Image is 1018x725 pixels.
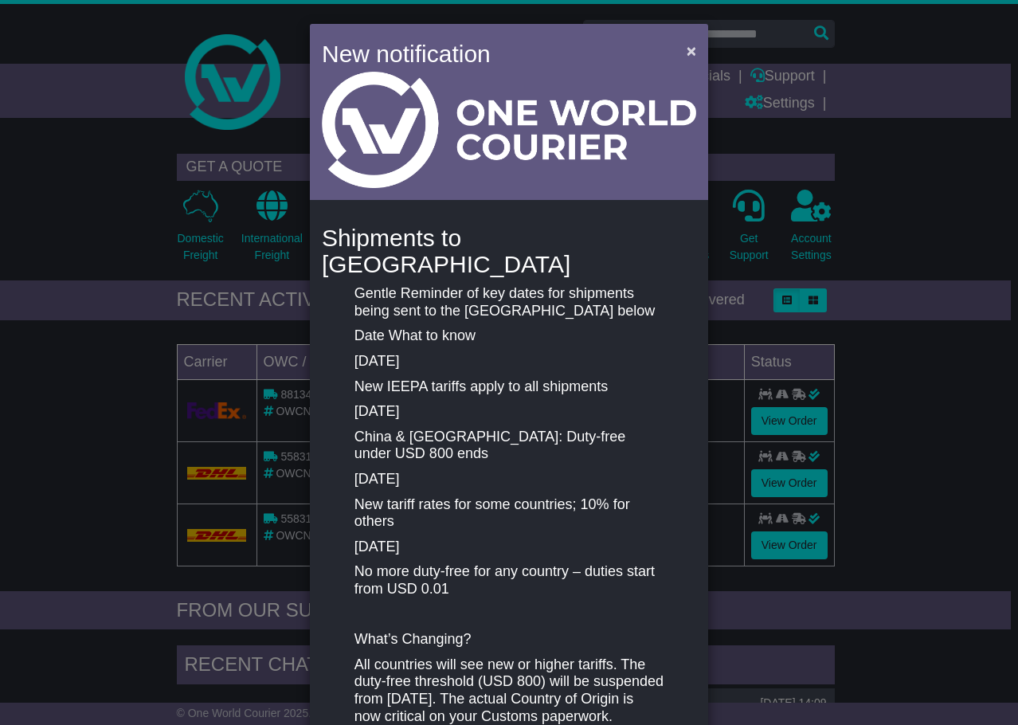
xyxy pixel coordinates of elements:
[354,539,664,556] p: [DATE]
[322,225,696,277] h4: Shipments to [GEOGRAPHIC_DATA]
[354,327,664,345] p: Date What to know
[354,429,664,463] p: China & [GEOGRAPHIC_DATA]: Duty-free under USD 800 ends
[354,403,664,421] p: [DATE]
[354,471,664,488] p: [DATE]
[354,285,664,319] p: Gentle Reminder of key dates for shipments being sent to the [GEOGRAPHIC_DATA] below
[354,496,664,531] p: New tariff rates for some countries; 10% for others
[354,378,664,396] p: New IEEPA tariffs apply to all shipments
[322,36,664,72] h4: New notification
[322,72,696,188] img: Light
[354,563,664,598] p: No more duty-free for any country – duties start from USD 0.01
[354,656,664,725] p: All countries will see new or higher tariffs. The duty-free threshold (USD 800) will be suspended...
[354,631,664,649] p: What’s Changing?
[679,34,704,67] button: Close
[687,41,696,60] span: ×
[354,353,664,370] p: [DATE]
